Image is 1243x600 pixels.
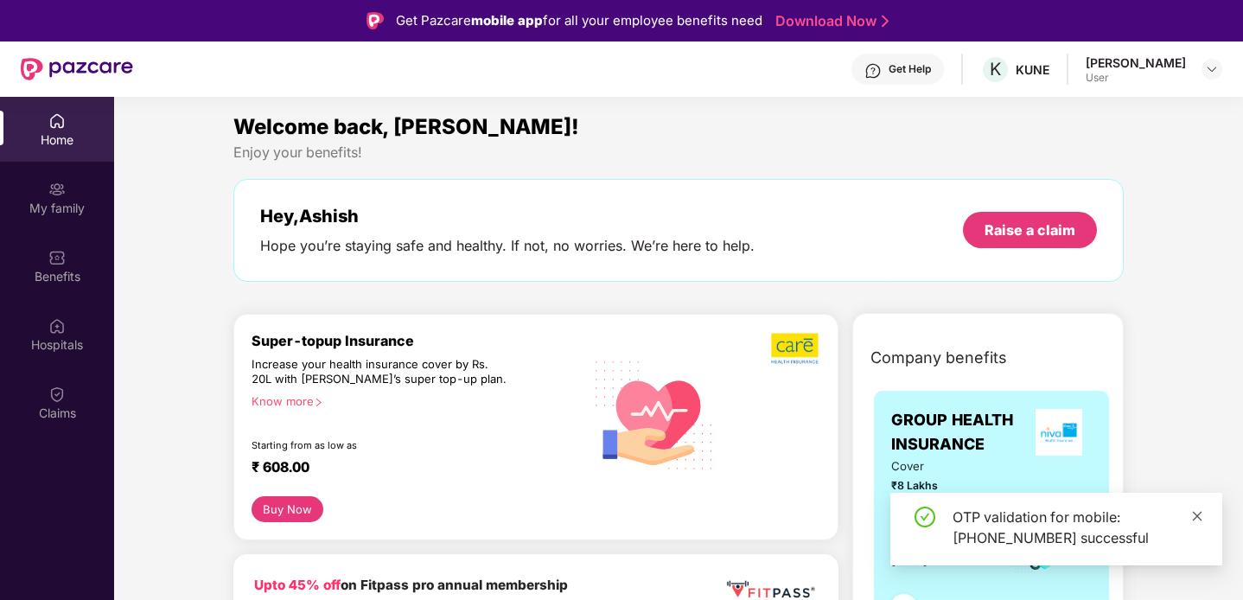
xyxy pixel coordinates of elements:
span: Company benefits [870,346,1007,370]
span: close [1191,510,1203,522]
span: GROUP HEALTH INSURANCE [891,408,1025,457]
img: svg+xml;base64,PHN2ZyB3aWR0aD0iMjAiIGhlaWdodD0iMjAiIHZpZXdCb3g9IjAgMCAyMCAyMCIgZmlsbD0ibm9uZSIgeG... [48,181,66,198]
div: [PERSON_NAME] [1086,54,1186,71]
img: Stroke [882,12,889,30]
img: svg+xml;base64,PHN2ZyBpZD0iQ2xhaW0iIHhtbG5zPSJodHRwOi8vd3d3LnczLm9yZy8yMDAwL3N2ZyIgd2lkdGg9IjIwIi... [48,386,66,403]
div: KUNE [1016,61,1049,78]
a: Download Now [775,12,883,30]
div: Hey, Ashish [260,206,755,227]
div: Hope you’re staying safe and healthy. If not, no worries. We’re here to help. [260,237,755,255]
div: Get Pazcare for all your employee benefits need [396,10,762,31]
div: Super-topup Insurance [252,332,583,349]
div: Know more [252,394,573,406]
span: right [314,398,323,407]
img: svg+xml;base64,PHN2ZyBpZD0iRHJvcGRvd24tMzJ4MzIiIHhtbG5zPSJodHRwOi8vd3d3LnczLm9yZy8yMDAwL3N2ZyIgd2... [1205,62,1219,76]
img: insurerLogo [1036,409,1082,456]
img: Logo [367,12,384,29]
div: Get Help [889,62,931,76]
img: svg+xml;base64,PHN2ZyBpZD0iQmVuZWZpdHMiIHhtbG5zPSJodHRwOi8vd3d3LnczLm9yZy8yMDAwL3N2ZyIgd2lkdGg9Ij... [48,249,66,266]
img: svg+xml;base64,PHN2ZyBpZD0iSGVscC0zMngzMiIgeG1sbnM9Imh0dHA6Ly93d3cudzMub3JnLzIwMDAvc3ZnIiB3aWR0aD... [864,62,882,80]
img: svg+xml;base64,PHN2ZyB4bWxucz0iaHR0cDovL3d3dy53My5vcmcvMjAwMC9zdmciIHhtbG5zOnhsaW5rPSJodHRwOi8vd3... [583,341,726,486]
span: check-circle [915,507,935,527]
div: User [1086,71,1186,85]
img: b5dec4f62d2307b9de63beb79f102df3.png [771,332,820,365]
span: K [990,59,1001,80]
div: ₹ 608.00 [252,458,566,479]
img: New Pazcare Logo [21,58,133,80]
div: OTP validation for mobile: [PHONE_NUMBER] successful [953,507,1202,548]
button: Buy Now [252,496,323,522]
div: Increase your health insurance cover by Rs. 20L with [PERSON_NAME]’s super top-up plan. [252,357,509,387]
div: Starting from as low as [252,439,510,451]
div: Enjoy your benefits! [233,144,1125,162]
div: Raise a claim [985,220,1075,239]
img: svg+xml;base64,PHN2ZyBpZD0iSG9tZSIgeG1sbnM9Imh0dHA6Ly93d3cudzMub3JnLzIwMDAvc3ZnIiB3aWR0aD0iMjAiIG... [48,112,66,130]
span: Cover [891,457,989,476]
span: Welcome back, [PERSON_NAME]! [233,114,579,139]
strong: mobile app [471,12,543,29]
b: Upto 45% off [254,577,341,593]
span: ₹8 Lakhs [891,477,989,494]
img: svg+xml;base64,PHN2ZyBpZD0iSG9zcGl0YWxzIiB4bWxucz0iaHR0cDovL3d3dy53My5vcmcvMjAwMC9zdmciIHdpZHRoPS... [48,317,66,335]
